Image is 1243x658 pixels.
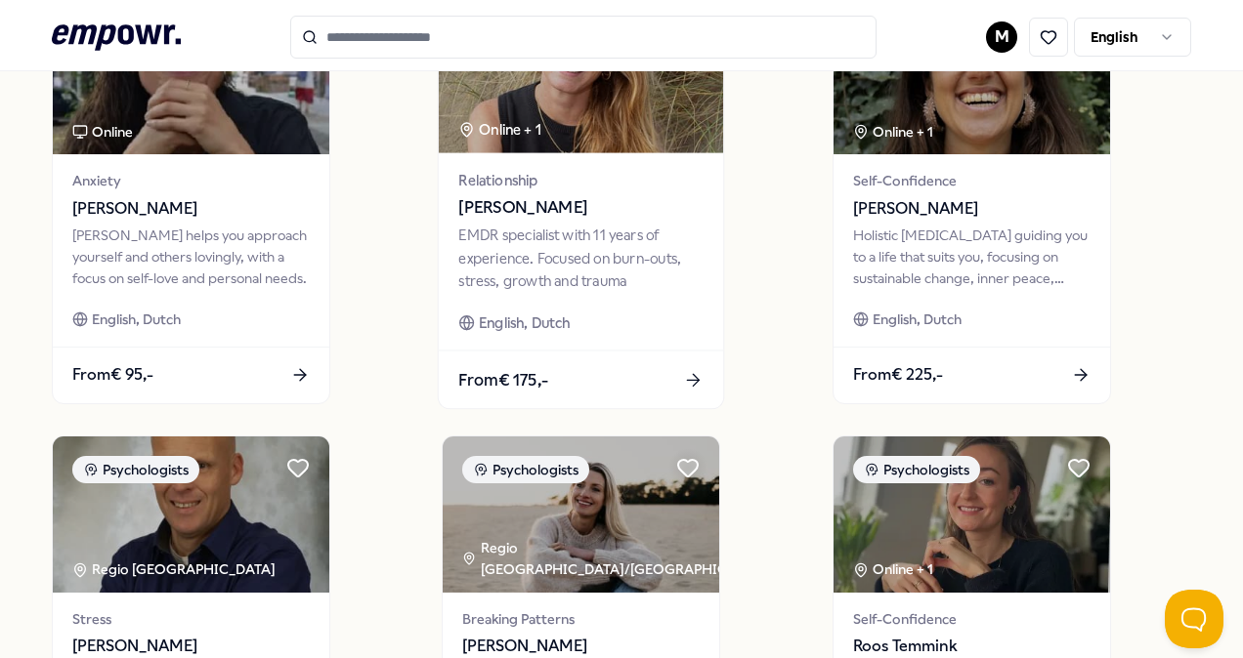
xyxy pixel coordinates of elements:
[853,558,933,580] div: Online + 1
[459,367,549,392] span: From € 175,-
[72,170,310,191] span: Anxiety
[72,362,153,388] span: From € 95,-
[853,225,1091,290] div: Holistic [MEDICAL_DATA] guiding you to a life that suits you, focusing on sustainable change, inn...
[72,196,310,222] span: [PERSON_NAME]
[853,362,943,388] span: From € 225,-
[53,436,329,593] img: package image
[462,608,700,630] span: Breaking Patterns
[459,195,704,221] span: [PERSON_NAME]
[72,456,199,483] div: Psychologists
[92,308,181,330] span: English, Dutch
[853,170,1091,191] span: Self-Confidence
[72,608,310,630] span: Stress
[459,119,541,142] div: Online + 1
[72,558,279,580] div: Regio [GEOGRAPHIC_DATA]
[459,225,704,292] div: EMDR specialist with 11 years of experience. Focused on burn-outs, stress, growth and trauma
[986,21,1017,53] button: M
[853,608,1091,630] span: Self-Confidence
[853,121,933,143] div: Online + 1
[462,456,589,483] div: Psychologists
[72,225,310,290] div: [PERSON_NAME] helps you approach yourself and others lovingly, with a focus on self-love and pers...
[459,169,704,191] span: Relationship
[479,312,571,335] span: English, Dutch
[834,436,1110,593] img: package image
[290,16,877,59] input: Search for products, categories or subcategories
[873,308,962,330] span: English, Dutch
[462,537,778,581] div: Regio [GEOGRAPHIC_DATA]/[GEOGRAPHIC_DATA]
[1165,590,1223,648] iframe: Help Scout Beacon - Open
[443,436,719,593] img: package image
[853,196,1091,222] span: [PERSON_NAME]
[853,456,980,483] div: Psychologists
[72,121,133,143] div: Online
